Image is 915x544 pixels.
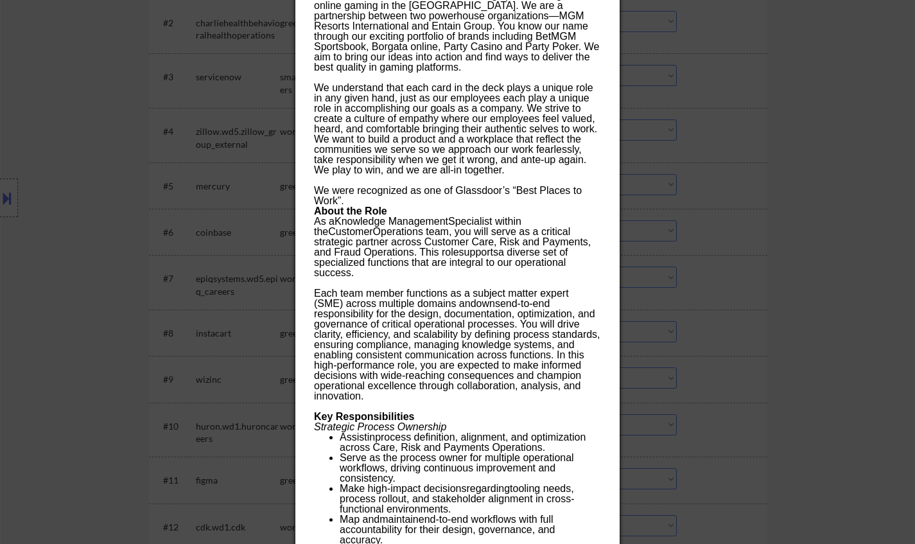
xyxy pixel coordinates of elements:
[314,216,521,237] span: Specialist within the
[335,216,448,227] span: Knowledge Management
[476,298,500,309] span: owns
[314,226,591,258] span: Operations team, you will serve as a critical strategic partner across Customer Care, Risk and Pa...
[379,514,418,525] span: maintain
[314,216,335,227] span: As a
[340,452,574,484] span: Serve as the process owner for multiple operational workflows, driving continuous improvement and...
[340,483,575,514] span: tooling needs, process rollout, and stakeholder alignment in cross-functional environments.
[459,247,498,258] span: supports
[314,288,569,309] span: Each team member functions as a subject matter expert (SME) across multiple domains and
[340,483,466,494] span: Make high-impact decisions
[340,514,379,525] span: Map and
[328,226,372,237] span: Customer
[340,432,586,453] span: process definition, alignment, and optimization across Care, Risk and Payments Operations.
[466,483,510,494] span: regarding
[314,421,446,432] span: Strategic Process Ownership
[314,206,387,216] span: About the Role
[314,298,600,401] span: end-to-end responsibility for the design, documentation, optimization, and governance of critical...
[314,411,415,422] span: Key Responsibilities
[314,247,568,278] span: a diverse set of specialized functions that are integral to our operational success.
[340,432,367,443] span: Assist
[367,432,375,443] span: in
